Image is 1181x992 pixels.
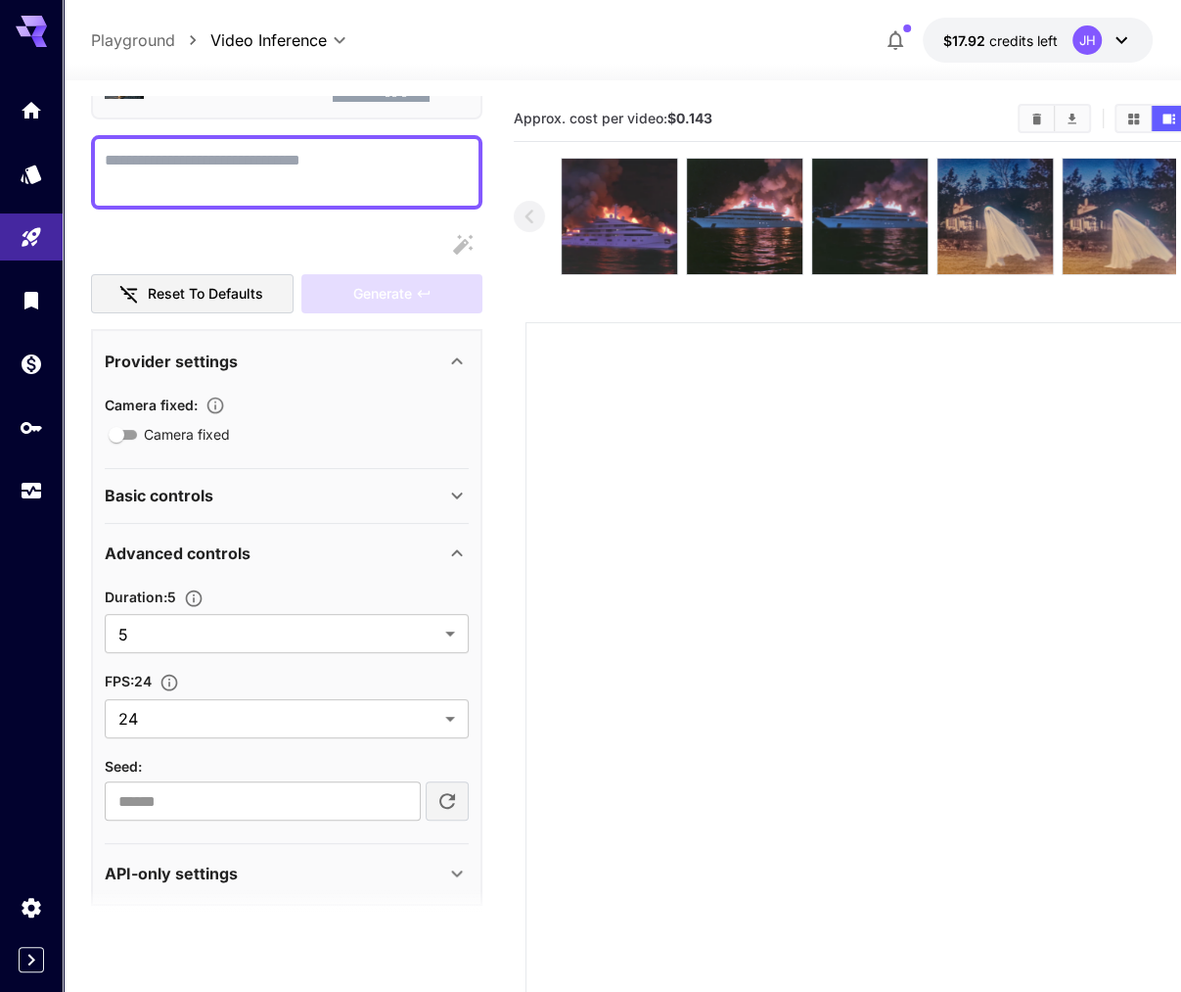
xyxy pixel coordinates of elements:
div: Usage [20,479,43,503]
b: $0.143 [667,110,712,126]
div: Wallet [20,352,43,376]
div: Models [20,162,43,186]
span: 24 [118,707,437,731]
span: Camera fixed [144,424,230,445]
div: JH [1072,25,1102,55]
button: Show videos in grid view [1116,106,1151,131]
div: Advanced controls [105,530,469,577]
div: $17.9188 [942,30,1057,51]
span: credits left [988,32,1057,49]
p: API-only settings [105,862,238,885]
img: So5wIwAAAAZJREFUAwDEZT2pxLNIBgAAAABJRU5ErkJggg== [562,159,677,274]
span: Seed : [105,758,142,775]
button: Expand sidebar [19,947,44,972]
p: Provider settings [105,350,238,373]
div: Playground [20,225,43,250]
span: 5 [118,623,437,646]
span: Duration : 5 [105,589,176,605]
div: API-only settings [105,850,469,897]
div: Clear videosDownload All [1018,104,1091,133]
img: vShwAAAAAGSURBVAMAWNtDTwQw1jUAAAAASUVORK5CYII= [812,159,928,274]
button: $17.9188JH [923,18,1153,63]
span: Approx. cost per video: [514,110,712,126]
button: Set the fps [152,673,187,692]
p: Advanced controls [105,542,250,565]
a: Playground [91,28,175,52]
button: Clear videos [1020,106,1054,131]
button: Download All [1055,106,1089,131]
div: Library [20,288,43,312]
img: 8AAAAASUVORK5CYII= [687,159,802,274]
div: API Keys [20,415,43,440]
button: Set the number of duration [176,589,211,608]
img: +amgeUAAAABklEQVQDALw71S7pYayoAAAAAElFTkSuQmCC [937,159,1053,274]
img: 96imeFAAAABklEQVQDAOe4R7arvXI8AAAAAElFTkSuQmCC [1063,159,1178,274]
div: Basic controls [105,472,469,519]
span: Video Inference [210,28,327,52]
button: Reset to defaults [91,274,295,314]
nav: breadcrumb [91,28,210,52]
div: Provider settings [105,338,469,385]
span: $17.92 [942,32,988,49]
div: Home [20,98,43,122]
span: Camera fixed : [105,397,198,413]
div: Settings [20,895,43,920]
span: FPS : 24 [105,673,152,689]
p: Basic controls [105,484,213,507]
